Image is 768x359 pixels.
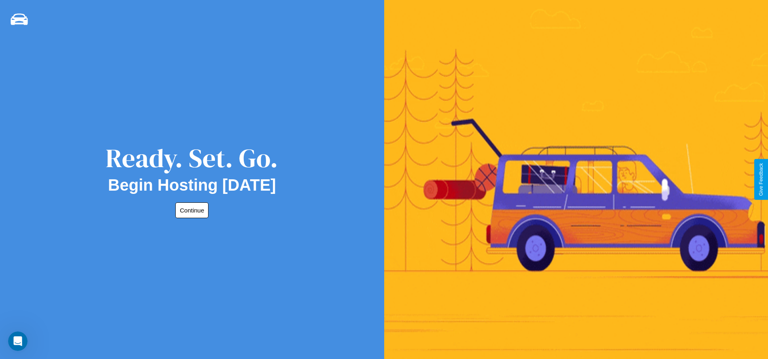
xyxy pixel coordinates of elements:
button: Continue [175,202,208,218]
iframe: Intercom live chat [8,331,28,351]
div: Ready. Set. Go. [106,140,278,176]
div: Give Feedback [758,163,764,196]
h2: Begin Hosting [DATE] [108,176,276,194]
